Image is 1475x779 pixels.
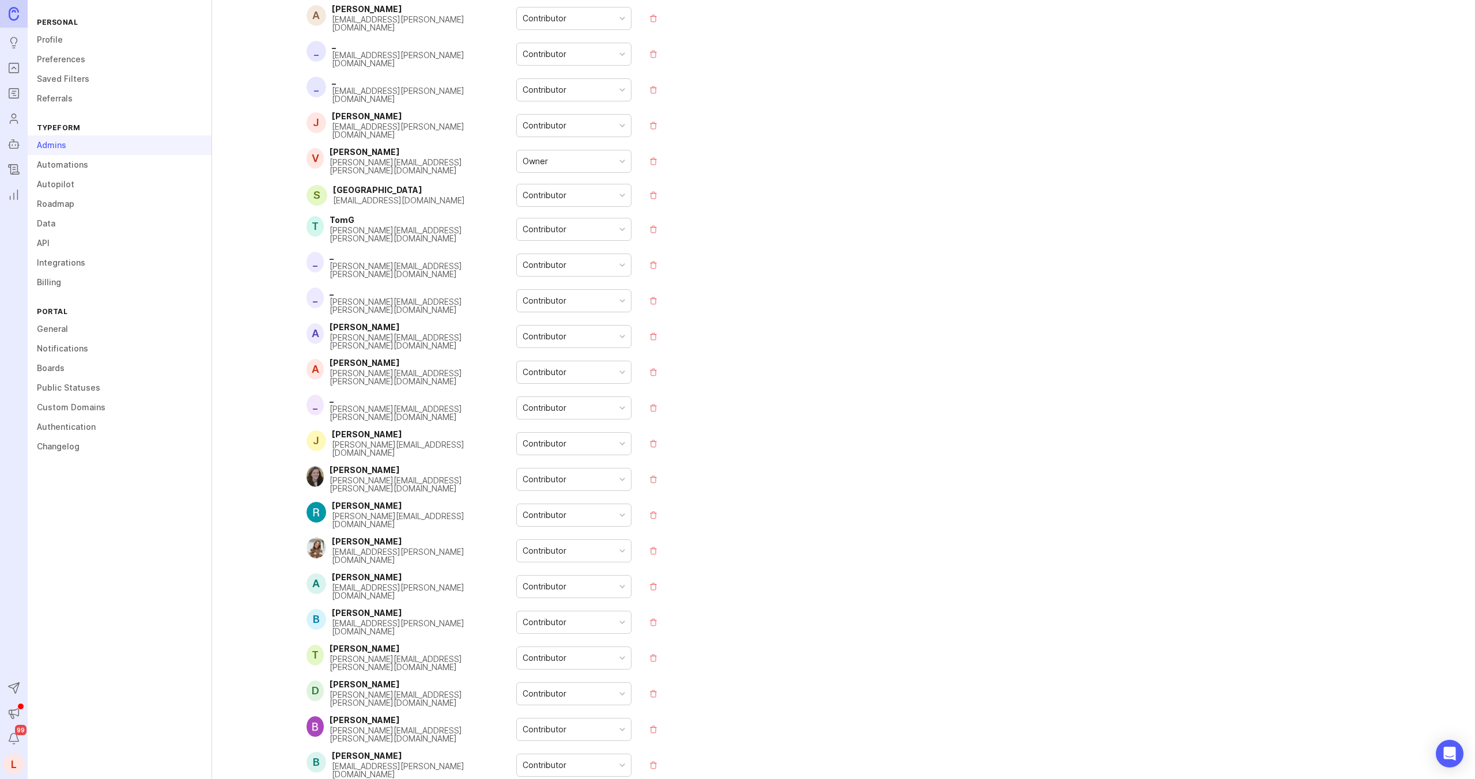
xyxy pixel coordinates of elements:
[332,609,516,617] div: [PERSON_NAME]
[28,214,211,233] a: Data
[305,716,326,737] img: Bailey Thompson
[330,158,516,175] div: [PERSON_NAME][EMAIL_ADDRESS][PERSON_NAME][DOMAIN_NAME]
[3,703,24,724] button: Announcements
[307,609,326,630] div: B
[332,441,516,457] div: [PERSON_NAME][EMAIL_ADDRESS][DOMAIN_NAME]
[330,405,516,421] div: [PERSON_NAME][EMAIL_ADDRESS][PERSON_NAME][DOMAIN_NAME]
[332,512,516,528] div: [PERSON_NAME][EMAIL_ADDRESS][DOMAIN_NAME]
[3,678,24,698] button: Send to Autopilot
[645,721,661,738] button: remove
[645,118,661,134] button: remove
[332,538,516,546] div: [PERSON_NAME]
[330,262,516,278] div: [PERSON_NAME][EMAIL_ADDRESS][PERSON_NAME][DOMAIN_NAME]
[15,725,27,735] span: 99
[307,680,324,701] div: D
[28,30,211,50] a: Profile
[330,680,516,689] div: [PERSON_NAME]
[307,252,324,273] div: _
[330,226,516,243] div: [PERSON_NAME][EMAIL_ADDRESS][PERSON_NAME][DOMAIN_NAME]
[645,364,661,380] button: remove
[523,580,566,593] div: Contributor
[28,89,211,108] a: Referrals
[332,502,516,510] div: [PERSON_NAME]
[330,334,516,350] div: [PERSON_NAME][EMAIL_ADDRESS][PERSON_NAME][DOMAIN_NAME]
[330,323,516,331] div: [PERSON_NAME]
[28,155,211,175] a: Automations
[523,12,566,25] div: Contributor
[523,723,566,736] div: Contributor
[332,762,516,778] div: [EMAIL_ADDRESS][PERSON_NAME][DOMAIN_NAME]
[645,187,661,203] button: remove
[332,5,516,13] div: [PERSON_NAME]
[330,477,516,493] div: [PERSON_NAME][EMAIL_ADDRESS][PERSON_NAME][DOMAIN_NAME]
[645,650,661,666] button: remove
[28,319,211,339] a: General
[645,293,661,309] button: remove
[307,573,326,594] div: A
[332,41,516,49] div: _
[645,757,661,773] button: remove
[1436,740,1463,767] div: Open Intercom Messenger
[645,578,661,595] button: remove
[645,257,661,273] button: remove
[332,112,516,120] div: [PERSON_NAME]
[645,507,661,523] button: remove
[645,221,661,237] button: remove
[3,754,24,774] div: L
[330,691,516,707] div: [PERSON_NAME][EMAIL_ADDRESS][PERSON_NAME][DOMAIN_NAME]
[645,10,661,27] button: remove
[307,77,326,97] div: _
[28,304,211,319] div: Portal
[332,77,516,85] div: _
[330,298,516,314] div: [PERSON_NAME][EMAIL_ADDRESS][PERSON_NAME][DOMAIN_NAME]
[523,48,566,60] div: Contributor
[333,196,465,205] div: [EMAIL_ADDRESS][DOMAIN_NAME]
[523,366,566,379] div: Contributor
[332,548,516,564] div: [EMAIL_ADDRESS][PERSON_NAME][DOMAIN_NAME]
[307,645,324,665] div: T
[523,330,566,343] div: Contributor
[3,83,24,104] a: Roadmaps
[28,233,211,253] a: API
[645,82,661,98] button: remove
[332,123,516,139] div: [EMAIL_ADDRESS][PERSON_NAME][DOMAIN_NAME]
[307,288,324,308] div: _
[330,148,516,156] div: [PERSON_NAME]
[330,395,516,403] div: _
[307,185,327,206] div: S
[28,358,211,378] a: Boards
[523,155,548,168] div: Owner
[523,652,566,664] div: Contributor
[28,50,211,69] a: Preferences
[523,259,566,271] div: Contributor
[332,430,516,438] div: [PERSON_NAME]
[523,616,566,629] div: Contributor
[523,84,566,96] div: Contributor
[645,471,661,487] button: remove
[332,87,516,103] div: [EMAIL_ADDRESS][PERSON_NAME][DOMAIN_NAME]
[332,619,516,636] div: [EMAIL_ADDRESS][PERSON_NAME][DOMAIN_NAME]
[645,614,661,630] button: remove
[330,369,516,385] div: [PERSON_NAME][EMAIL_ADDRESS][PERSON_NAME][DOMAIN_NAME]
[3,184,24,205] a: Reporting
[28,273,211,292] a: Billing
[307,538,326,558] img: Kenzie Nault
[330,466,516,474] div: [PERSON_NAME]
[28,194,211,214] a: Roadmap
[645,543,661,559] button: remove
[28,378,211,398] a: Public Statuses
[28,253,211,273] a: Integrations
[307,323,324,344] div: A
[523,473,566,486] div: Contributor
[28,14,211,30] div: Personal
[332,752,516,760] div: [PERSON_NAME]
[330,716,516,724] div: [PERSON_NAME]
[523,509,566,521] div: Contributor
[307,112,326,133] div: J
[28,417,211,437] a: Authentication
[3,134,24,154] a: Autopilot
[523,294,566,307] div: Contributor
[28,120,211,135] div: Typeform
[3,32,24,53] a: Ideas
[523,223,566,236] div: Contributor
